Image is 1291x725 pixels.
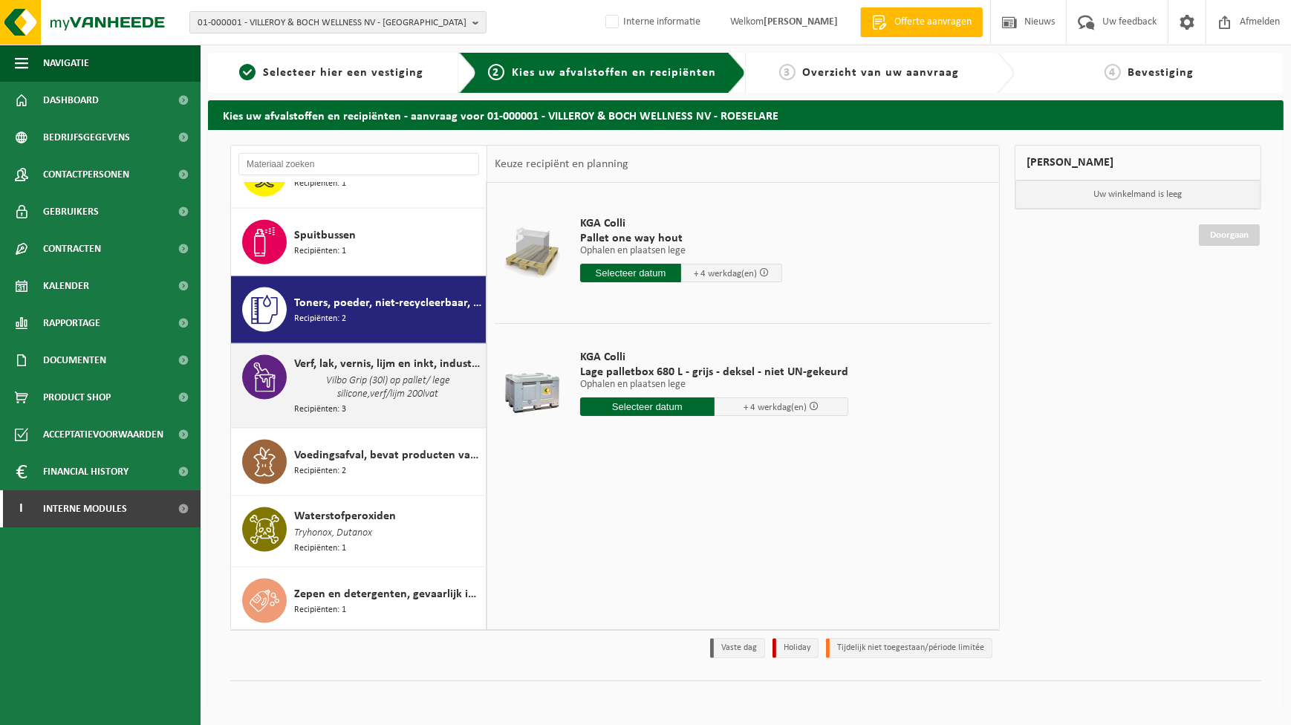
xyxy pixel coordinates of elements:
button: Waterstofperoxiden Tryhonox, Dutanox Recipiënten: 1 [231,496,487,568]
span: Pallet one way hout [580,231,782,246]
span: Kies uw afvalstoffen en recipiënten [512,67,716,79]
span: Recipiënten: 2 [294,464,346,478]
span: KGA Colli [580,216,782,231]
p: Ophalen en plaatsen lege [580,246,782,256]
button: Toners, poeder, niet-recycleerbaar, niet gevaarlijk Recipiënten: 2 [231,276,487,344]
span: Vilbo Grip (30l) op pallet/ lege silicone,verf/lijm 200lvat [294,373,482,403]
span: KGA Colli [580,350,848,365]
a: Doorgaan [1199,224,1260,246]
h2: Kies uw afvalstoffen en recipiënten - aanvraag voor 01-000001 - VILLEROY & BOCH WELLNESS NV - ROE... [208,100,1284,129]
span: + 4 werkdag(en) [694,269,757,279]
span: Recipiënten: 1 [294,542,346,556]
div: Keuze recipiënt en planning [487,146,636,183]
button: 01-000001 - VILLEROY & BOCH WELLNESS NV - [GEOGRAPHIC_DATA] [189,11,487,33]
span: Tryhonox, Dutanox [294,525,372,542]
span: Interne modules [43,490,127,527]
span: Voedingsafval, bevat producten van dierlijke oorsprong, onverpakt, categorie 3 [294,446,482,464]
span: 1 [239,64,256,80]
span: Recipiënten: 1 [294,177,346,191]
span: Bedrijfsgegevens [43,119,130,156]
span: Rapportage [43,305,100,342]
label: Interne informatie [602,11,700,33]
input: Selecteer datum [580,264,681,282]
span: 3 [779,64,796,80]
span: Contracten [43,230,101,267]
span: Financial History [43,453,129,490]
div: [PERSON_NAME] [1015,145,1261,181]
span: Dashboard [43,82,99,119]
span: Recipiënten: 1 [294,244,346,259]
span: 2 [488,64,504,80]
span: Verf, lak, vernis, lijm en inkt, industrieel in kleinverpakking [294,355,482,373]
span: Lage palletbox 680 L - grijs - deksel - niet UN-gekeurd [580,365,848,380]
span: Acceptatievoorwaarden [43,416,163,453]
button: Voedingsafval, bevat producten van dierlijke oorsprong, onverpakt, categorie 3 Recipiënten: 2 [231,429,487,496]
span: Kalender [43,267,89,305]
input: Selecteer datum [580,397,715,416]
p: Ophalen en plaatsen lege [580,380,848,390]
p: Uw winkelmand is leeg [1015,181,1261,209]
span: + 4 werkdag(en) [744,403,807,412]
span: Documenten [43,342,106,379]
span: Zepen en detergenten, gevaarlijk in kleinverpakking [294,585,482,603]
li: Vaste dag [710,638,765,658]
button: Verf, lak, vernis, lijm en inkt, industrieel in kleinverpakking Vilbo Grip (30l) op pallet/ lege ... [231,344,487,429]
span: Navigatie [43,45,89,82]
li: Tijdelijk niet toegestaan/période limitée [826,638,992,658]
span: Selecteer hier een vestiging [263,67,423,79]
span: Offerte aanvragen [891,15,975,30]
span: Recipiënten: 1 [294,603,346,617]
li: Holiday [773,638,819,658]
span: Overzicht van uw aanvraag [803,67,960,79]
span: I [15,490,28,527]
button: Spuitbussen Recipiënten: 1 [231,209,487,276]
span: Gebruikers [43,193,99,230]
span: Recipiënten: 3 [294,403,346,417]
span: 01-000001 - VILLEROY & BOCH WELLNESS NV - [GEOGRAPHIC_DATA] [198,12,466,34]
span: Contactpersonen [43,156,129,193]
span: Recipiënten: 2 [294,312,346,326]
button: Zepen en detergenten, gevaarlijk in kleinverpakking Recipiënten: 1 [231,568,487,634]
span: Waterstofperoxiden [294,507,396,525]
span: 4 [1105,64,1121,80]
a: 1Selecteer hier een vestiging [215,64,447,82]
span: Bevestiging [1128,67,1194,79]
a: Offerte aanvragen [860,7,983,37]
strong: [PERSON_NAME] [764,16,838,27]
span: Product Shop [43,379,111,416]
input: Materiaal zoeken [238,153,479,175]
span: Toners, poeder, niet-recycleerbaar, niet gevaarlijk [294,294,482,312]
span: Spuitbussen [294,227,356,244]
